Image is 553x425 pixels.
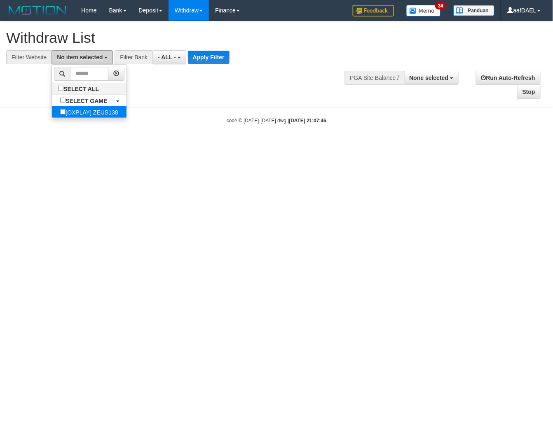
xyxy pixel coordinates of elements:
[6,50,52,64] div: Filter Website
[66,98,107,104] b: SELECT GAME
[57,54,103,61] span: No item selected
[453,5,494,16] img: panduan.png
[435,2,446,9] span: 34
[227,118,326,124] small: code © [DATE]-[DATE] dwg |
[60,98,66,103] input: SELECT GAME
[158,54,176,61] span: - ALL -
[410,75,449,81] span: None selected
[115,50,152,64] div: Filter Bank
[52,106,126,118] label: [OXPLAY] ZEUS138
[406,5,441,16] img: Button%20Memo.svg
[289,118,326,124] strong: [DATE] 21:07:46
[52,83,107,94] label: SELECT ALL
[404,71,459,85] button: None selected
[52,95,126,106] a: SELECT GAME
[152,50,186,64] button: - ALL -
[344,71,404,85] div: PGA Site Balance /
[188,51,230,64] button: Apply Filter
[353,5,394,16] img: Feedback.jpg
[6,30,361,46] h1: Withdraw List
[52,50,113,64] button: No item selected
[517,85,541,99] a: Stop
[476,71,541,85] a: Run Auto-Refresh
[60,109,66,114] input: [OXPLAY] ZEUS138
[58,86,63,91] input: SELECT ALL
[6,4,69,16] img: MOTION_logo.png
